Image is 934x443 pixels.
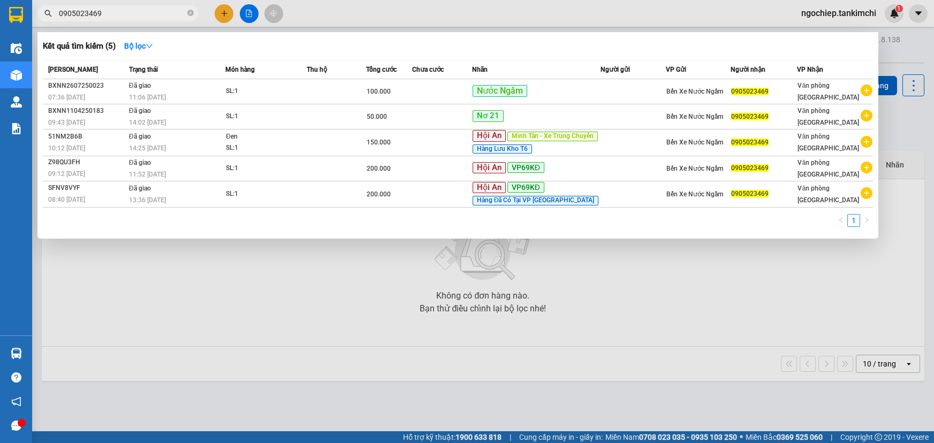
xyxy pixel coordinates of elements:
[48,105,126,117] div: BXNN1104250183
[129,119,166,126] span: 14:02 [DATE]
[11,43,22,54] img: warehouse-icon
[367,88,391,95] span: 100.000
[507,162,544,173] span: VP69KĐ
[124,42,153,50] strong: Bộ lọc
[666,113,723,120] span: Bến Xe Nước Ngầm
[473,110,504,122] span: Nơ 21
[798,133,859,152] span: Văn phòng [GEOGRAPHIC_DATA]
[731,139,769,146] span: 0905023469
[367,165,391,172] span: 200.000
[473,130,506,142] span: Hội An
[666,165,723,172] span: Bến Xe Nước Ngầm
[473,162,506,174] span: Hội An
[860,214,873,227] button: right
[226,111,306,123] div: SL: 1
[367,190,391,198] span: 200.000
[473,85,527,97] span: Nước Ngầm
[129,82,151,89] span: Đã giao
[473,182,506,194] span: Hội An
[473,196,599,205] span: Hàng Đã Có Tại VP [GEOGRAPHIC_DATA]
[797,66,823,73] span: VP Nhận
[226,188,306,200] div: SL: 1
[48,119,85,126] span: 09:43 [DATE]
[129,144,166,152] span: 14:25 [DATE]
[129,94,166,101] span: 11:06 [DATE]
[472,66,488,73] span: Nhãn
[507,132,598,141] span: Minh Tàn - Xe Trung Chuyển
[187,10,194,16] span: close-circle
[225,66,255,73] span: Món hàng
[861,162,872,173] span: plus-circle
[507,182,544,193] span: VP69KĐ
[848,215,860,226] a: 1
[226,142,306,154] div: SL: 1
[11,348,22,359] img: warehouse-icon
[798,159,859,178] span: Văn phòng [GEOGRAPHIC_DATA]
[9,7,23,23] img: logo-vxr
[59,7,185,19] input: Tìm tên, số ĐT hoặc mã đơn
[226,163,306,174] div: SL: 1
[412,66,444,73] span: Chưa cước
[798,82,859,101] span: Văn phòng [GEOGRAPHIC_DATA]
[129,133,151,140] span: Đã giao
[129,107,151,114] span: Đã giao
[48,66,98,73] span: [PERSON_NAME]
[44,10,52,17] span: search
[43,41,116,52] h3: Kết quả tìm kiếm ( 5 )
[731,190,769,197] span: 0905023469
[307,66,327,73] span: Thu hộ
[11,372,21,383] span: question-circle
[860,214,873,227] li: Next Page
[129,159,151,166] span: Đã giao
[838,217,844,223] span: left
[861,110,872,121] span: plus-circle
[666,88,723,95] span: Bến Xe Nước Ngầm
[861,85,872,96] span: plus-circle
[129,196,166,204] span: 13:36 [DATE]
[366,66,397,73] span: Tổng cước
[666,190,723,198] span: Bến Xe Nước Ngầm
[847,214,860,227] li: 1
[48,196,85,203] span: 08:40 [DATE]
[146,42,153,50] span: down
[861,187,872,199] span: plus-circle
[48,157,126,168] div: Z98QU3FH
[226,86,306,97] div: SL: 1
[48,182,126,194] div: SFNV8VYF
[834,214,847,227] li: Previous Page
[367,139,391,146] span: 150.000
[731,164,769,172] span: 0905023469
[11,123,22,134] img: solution-icon
[129,66,158,73] span: Trạng thái
[48,131,126,142] div: 51NM2B6B
[731,66,765,73] span: Người nhận
[48,94,85,101] span: 07:36 [DATE]
[601,66,630,73] span: Người gửi
[11,70,22,81] img: warehouse-icon
[798,107,859,126] span: Văn phòng [GEOGRAPHIC_DATA]
[731,88,769,95] span: 0905023469
[798,185,859,204] span: Văn phòng [GEOGRAPHIC_DATA]
[861,136,872,148] span: plus-circle
[11,396,21,407] span: notification
[666,66,686,73] span: VP Gửi
[48,170,85,178] span: 09:12 [DATE]
[116,37,162,55] button: Bộ lọcdown
[11,421,21,431] span: message
[187,9,194,19] span: close-circle
[731,113,769,120] span: 0905023469
[666,139,723,146] span: Bến Xe Nước Ngầm
[11,96,22,108] img: warehouse-icon
[129,171,166,178] span: 11:52 [DATE]
[226,131,306,143] div: Đen
[48,144,85,152] span: 10:12 [DATE]
[863,217,870,223] span: right
[834,214,847,227] button: left
[48,80,126,91] div: BXNN2607250023
[129,185,151,192] span: Đã giao
[473,144,532,154] span: Hàng Lưu Kho T6
[367,113,387,120] span: 50.000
